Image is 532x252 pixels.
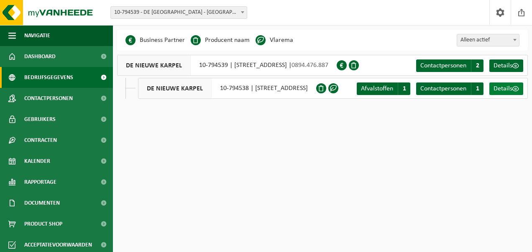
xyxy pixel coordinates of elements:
[489,59,523,72] a: Details
[494,85,512,92] span: Details
[494,62,512,69] span: Details
[457,34,519,46] span: Alleen actief
[398,82,410,95] span: 1
[191,34,250,46] li: Producent naam
[125,34,185,46] li: Business Partner
[24,151,50,172] span: Kalender
[117,55,337,76] div: 10-794539 | [STREET_ADDRESS] |
[420,62,466,69] span: Contactpersonen
[256,34,293,46] li: Vlarema
[24,109,56,130] span: Gebruikers
[471,59,483,72] span: 2
[416,82,483,95] a: Contactpersonen 1
[24,193,60,213] span: Documenten
[24,88,73,109] span: Contactpersonen
[24,46,56,67] span: Dashboard
[24,172,56,193] span: Rapportage
[118,55,191,75] span: DE NIEUWE KARPEL
[416,59,483,72] a: Contactpersonen 2
[24,213,62,234] span: Product Shop
[292,62,328,69] span: 0894.476.887
[489,82,523,95] a: Details
[420,85,466,92] span: Contactpersonen
[24,67,73,88] span: Bedrijfsgegevens
[111,7,247,18] span: 10-794539 - DE NIEUWE KARPEL - DESTELBERGEN
[471,82,483,95] span: 1
[24,25,50,46] span: Navigatie
[138,78,212,98] span: DE NIEUWE KARPEL
[138,78,316,99] div: 10-794538 | [STREET_ADDRESS]
[110,6,247,19] span: 10-794539 - DE NIEUWE KARPEL - DESTELBERGEN
[24,130,57,151] span: Contracten
[357,82,410,95] a: Afvalstoffen 1
[361,85,393,92] span: Afvalstoffen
